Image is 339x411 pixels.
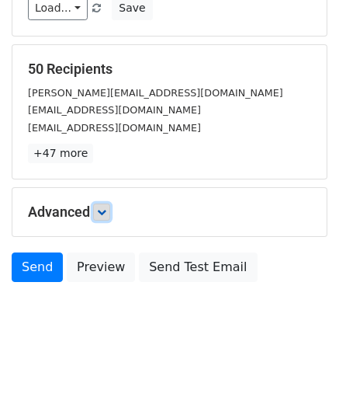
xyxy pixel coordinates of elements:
[261,336,339,411] iframe: Chat Widget
[28,204,311,221] h5: Advanced
[139,253,257,282] a: Send Test Email
[28,144,93,163] a: +47 more
[12,253,63,282] a: Send
[28,61,311,78] h5: 50 Recipients
[28,122,201,134] small: [EMAIL_ADDRESS][DOMAIN_NAME]
[67,253,135,282] a: Preview
[28,104,201,116] small: [EMAIL_ADDRESS][DOMAIN_NAME]
[28,87,283,99] small: [PERSON_NAME][EMAIL_ADDRESS][DOMAIN_NAME]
